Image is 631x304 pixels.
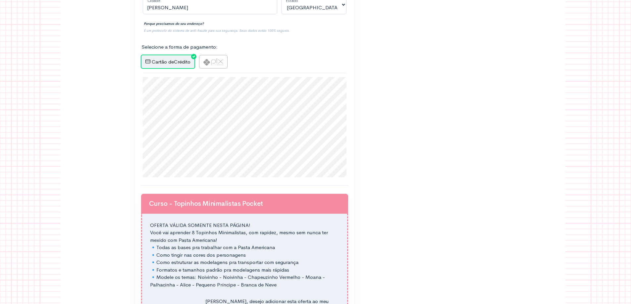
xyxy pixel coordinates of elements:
[149,200,340,207] h2: Curso - Topinhos Minimalistas Pocket
[143,27,346,34] div: É um protocolo do sistema de anti-fraude para sua segurança. Seus dados estão 100% seguros.
[203,59,223,65] img: pix-logo-9c6f7f1e21d0dbbe27cc39d8b486803e509c07734d8fd270ca391423bc61e7ca.png
[142,43,218,51] label: Selecione a forma de pagamento:
[150,222,339,289] p: OFERTA VÁLIDA SOMENTE NESTA PÁGINA! Você vai aprender 8 Topinhos Minimalistas, com rapidez, mesmo...
[152,59,174,65] span: Cartão de
[141,55,195,69] label: Crédito
[144,22,204,26] strong: Porque precisamos do seu endereço?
